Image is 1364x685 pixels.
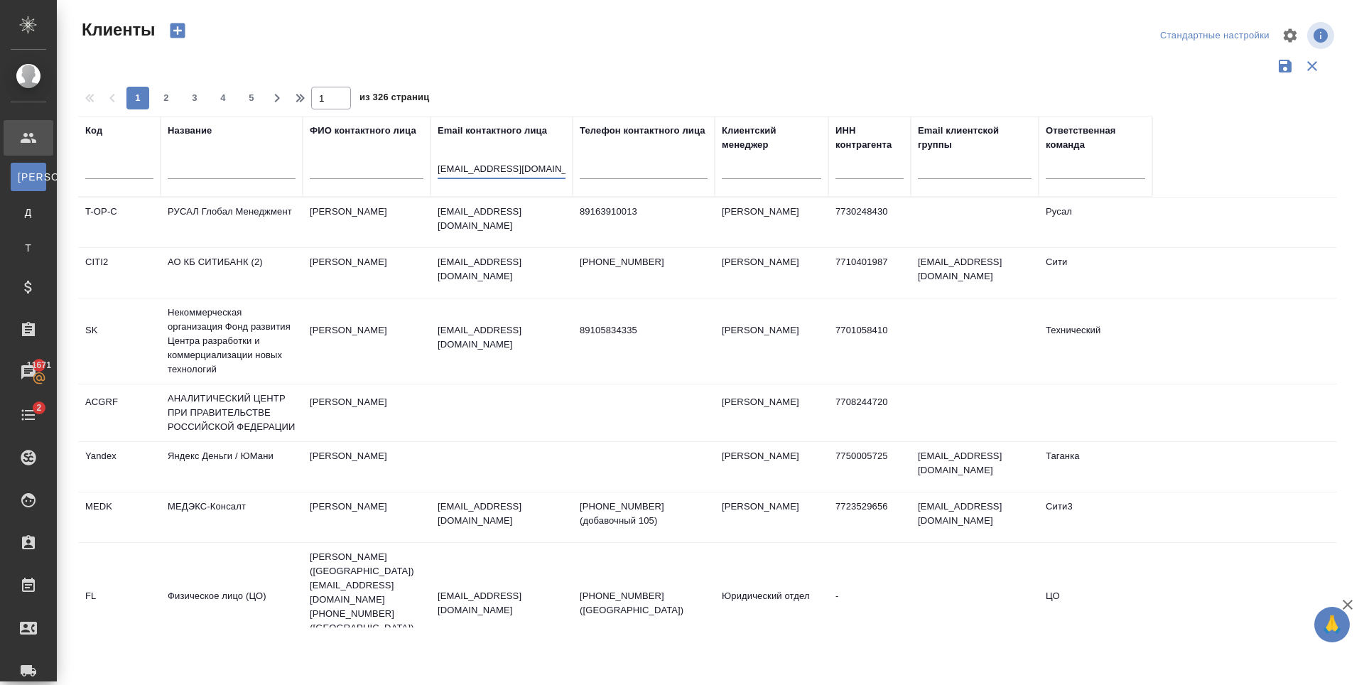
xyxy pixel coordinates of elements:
td: Русал [1039,198,1152,247]
p: [PHONE_NUMBER] [580,255,708,269]
p: [PHONE_NUMBER] (добавочный 105) [580,500,708,528]
td: Таганка [1039,442,1152,492]
td: 7750005725 [828,442,911,492]
span: Клиенты [78,18,155,41]
td: 7710401987 [828,248,911,298]
td: Технический [1039,316,1152,366]
p: [EMAIL_ADDRESS][DOMAIN_NAME] [438,255,565,284]
td: SK [78,316,161,366]
p: [PHONE_NUMBER] ([GEOGRAPHIC_DATA]) [580,589,708,617]
td: Yandex [78,442,161,492]
td: Физическое лицо (ЦО) [161,582,303,632]
td: CITI2 [78,248,161,298]
span: из 326 страниц [359,89,429,109]
td: [PERSON_NAME] [303,388,431,438]
td: [EMAIL_ADDRESS][DOMAIN_NAME] [911,492,1039,542]
div: ФИО контактного лица [310,124,416,138]
button: 3 [183,87,206,109]
td: Некоммерческая организация Фонд развития Центра разработки и коммерциализации новых технологий [161,298,303,384]
td: Юридический отдел [715,582,828,632]
span: 🙏 [1320,610,1344,640]
span: 2 [155,91,178,105]
td: - [828,582,911,632]
td: [PERSON_NAME] [303,442,431,492]
td: [PERSON_NAME] [715,442,828,492]
td: РУСАЛ Глобал Менеджмент [161,198,303,247]
td: [PERSON_NAME] [303,198,431,247]
div: Email клиентской группы [918,124,1032,152]
button: Создать [161,18,195,43]
td: 7701058410 [828,316,911,366]
p: 89163910013 [580,205,708,219]
td: 7708244720 [828,388,911,438]
a: 11671 [4,355,53,390]
p: [EMAIL_ADDRESS][DOMAIN_NAME] [438,323,565,352]
button: 5 [240,87,263,109]
td: Сити [1039,248,1152,298]
td: [PERSON_NAME] [715,248,828,298]
td: ЦО [1039,582,1152,632]
span: Т [18,241,39,255]
div: Ответственная команда [1046,124,1145,152]
button: Сбросить фильтры [1299,53,1326,80]
td: T-OP-C [78,198,161,247]
td: [PERSON_NAME] [715,198,828,247]
td: 7730248430 [828,198,911,247]
div: Телефон контактного лица [580,124,705,138]
td: АНАЛИТИЧЕСКИЙ ЦЕНТР ПРИ ПРАВИТЕЛЬСТВЕ РОССИЙСКОЙ ФЕДЕРАЦИИ [161,384,303,441]
span: 3 [183,91,206,105]
td: [PERSON_NAME] [715,388,828,438]
span: Д [18,205,39,220]
p: [EMAIL_ADDRESS][DOMAIN_NAME] [438,589,565,617]
button: 4 [212,87,234,109]
a: 2 [4,397,53,433]
td: FL [78,582,161,632]
p: [EMAIL_ADDRESS][DOMAIN_NAME] [438,205,565,233]
td: Сити3 [1039,492,1152,542]
span: 4 [212,91,234,105]
div: split button [1157,25,1273,47]
td: [PERSON_NAME] [303,248,431,298]
span: Посмотреть информацию [1307,22,1337,49]
span: 2 [28,401,50,415]
span: 5 [240,91,263,105]
a: Д [11,198,46,227]
div: ИНН контрагента [835,124,904,152]
span: 11671 [18,358,60,372]
td: АО КБ СИТИБАНК (2) [161,248,303,298]
div: Клиентский менеджер [722,124,821,152]
button: 2 [155,87,178,109]
td: [EMAIL_ADDRESS][DOMAIN_NAME] [911,248,1039,298]
div: Код [85,124,102,138]
span: Настроить таблицу [1273,18,1307,53]
div: Название [168,124,212,138]
p: 89105834335 [580,323,708,338]
button: Сохранить фильтры [1272,53,1299,80]
button: 🙏 [1314,607,1350,642]
a: [PERSON_NAME] [11,163,46,191]
td: МЕДЭКС-Консалт [161,492,303,542]
a: Т [11,234,46,262]
td: [PERSON_NAME] [715,316,828,366]
span: [PERSON_NAME] [18,170,39,184]
div: Email контактного лица [438,124,547,138]
td: [PERSON_NAME] [715,492,828,542]
td: [EMAIL_ADDRESS][DOMAIN_NAME] [911,442,1039,492]
td: MEDK [78,492,161,542]
p: [EMAIL_ADDRESS][DOMAIN_NAME] [438,500,565,528]
td: [PERSON_NAME] ([GEOGRAPHIC_DATA]) [EMAIL_ADDRESS][DOMAIN_NAME] [PHONE_NUMBER] ([GEOGRAPHIC_DATA])... [303,543,431,671]
td: ACGRF [78,388,161,438]
td: 7723529656 [828,492,911,542]
td: [PERSON_NAME] [303,316,431,366]
td: [PERSON_NAME] [303,492,431,542]
td: Яндекс Деньги / ЮМани [161,442,303,492]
